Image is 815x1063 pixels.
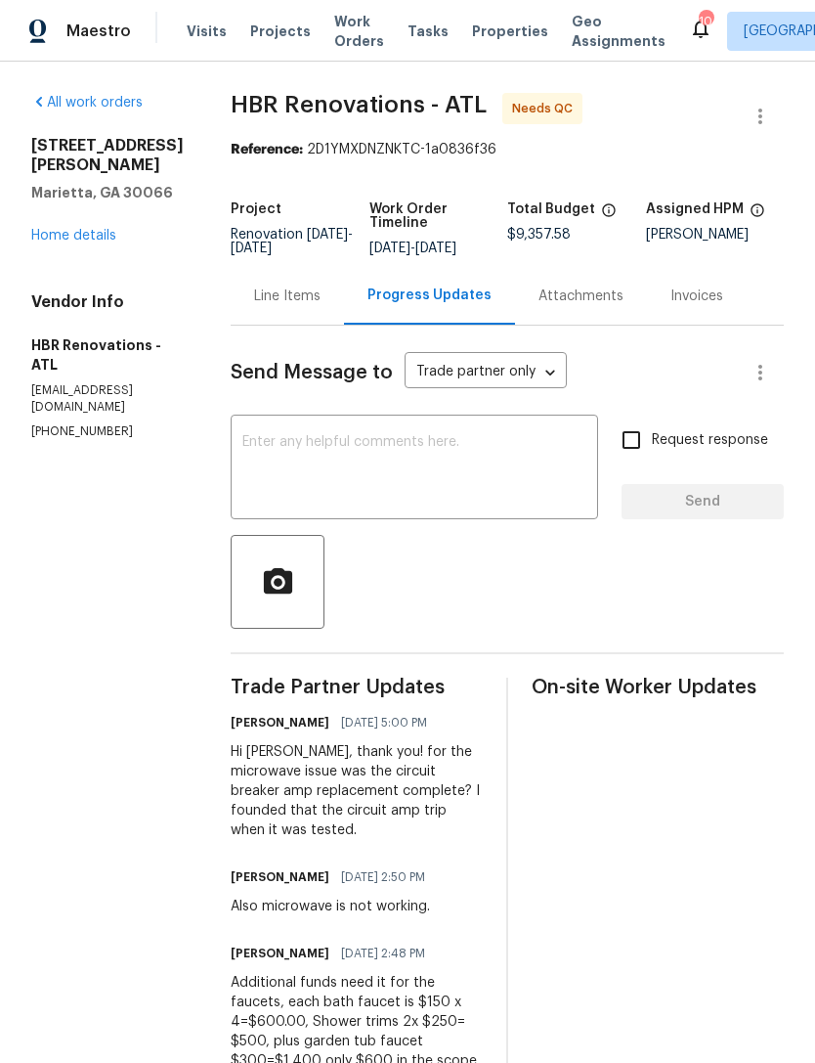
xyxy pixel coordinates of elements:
span: [DATE] [369,242,410,255]
span: [DATE] [307,228,348,242]
div: [PERSON_NAME] [646,228,785,242]
div: Progress Updates [367,286,492,305]
a: Home details [31,229,116,243]
h5: Project [231,202,281,216]
div: Hi [PERSON_NAME], thank you! for the microwave issue was the circuit breaker amp replacement comp... [231,742,483,840]
span: Needs QC [512,99,580,118]
h6: [PERSON_NAME] [231,944,329,963]
span: Maestro [66,22,131,41]
span: On-site Worker Updates [532,678,784,697]
span: Visits [187,22,227,41]
span: - [369,242,456,255]
p: [EMAIL_ADDRESS][DOMAIN_NAME] [31,382,184,416]
span: - [231,228,353,255]
h5: Marietta, GA 30066 [31,183,184,202]
h6: [PERSON_NAME] [231,713,329,732]
h6: [PERSON_NAME] [231,867,329,887]
h5: HBR Renovations - ATL [31,335,184,375]
span: Geo Assignments [572,12,665,51]
h2: [STREET_ADDRESS][PERSON_NAME] [31,136,184,175]
b: Reference: [231,143,303,156]
span: Send Message to [231,363,393,382]
span: Request response [652,430,768,451]
h5: Work Order Timeline [369,202,508,230]
span: [DATE] 2:48 PM [341,944,425,963]
div: 104 [699,12,712,31]
span: Properties [472,22,548,41]
span: $9,357.58 [507,228,571,242]
div: Trade partner only [405,357,567,389]
span: Projects [250,22,311,41]
h4: Vendor Info [31,292,184,312]
span: [DATE] [231,242,272,255]
span: The total cost of line items that have been proposed by Opendoor. This sum includes line items th... [601,202,617,228]
p: [PHONE_NUMBER] [31,423,184,440]
span: [DATE] 2:50 PM [341,867,425,887]
span: [DATE] 5:00 PM [341,713,427,732]
span: HBR Renovations - ATL [231,93,487,116]
span: Work Orders [334,12,384,51]
span: The hpm assigned to this work order. [750,202,765,228]
div: 2D1YMXDNZNKTC-1a0836f36 [231,140,784,159]
h5: Total Budget [507,202,595,216]
span: Tasks [407,24,449,38]
a: All work orders [31,96,143,110]
div: Invoices [670,287,723,306]
div: Attachments [538,287,623,306]
h5: Assigned HPM [646,202,744,216]
span: Renovation [231,228,353,255]
span: [DATE] [415,242,456,255]
div: Also microwave is not working. [231,897,437,916]
span: Trade Partner Updates [231,678,483,697]
div: Line Items [254,287,321,306]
